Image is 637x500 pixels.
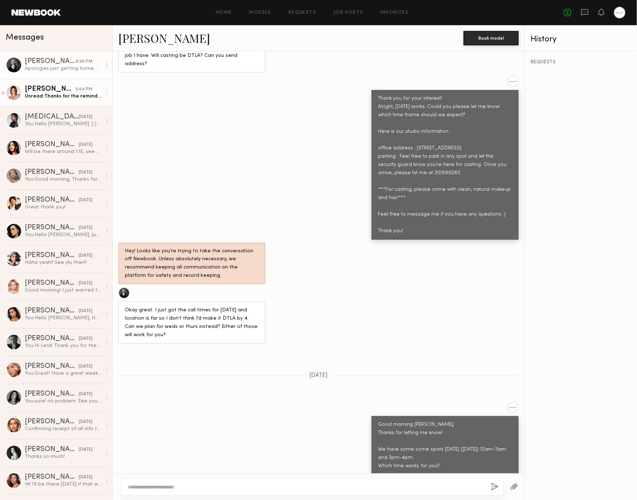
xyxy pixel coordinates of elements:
[25,58,76,65] div: [PERSON_NAME]
[25,148,101,155] div: Will be there around 1:15, see you soon!
[25,93,101,100] div: Unread: Thanks for the reminder, see you then!
[79,446,92,453] div: [DATE]
[25,65,101,72] div: Apologies just getting home and seeing this. I should be able to get there by 11am and can let yo...
[531,60,631,65] div: REQUESTS
[378,95,512,235] div: Thank you for your interest! Alright, [DATE] works. Could you please let me know which time frame...
[79,141,92,148] div: [DATE]
[25,363,79,370] div: [PERSON_NAME]
[79,197,92,204] div: [DATE]
[309,373,328,379] span: [DATE]
[531,35,631,44] div: History
[25,370,101,377] div: You: Great! Have a great weekend and see you next week :)
[25,121,101,127] div: You: Hello [PERSON_NAME] :) Just a quick reminder that you're schedule for a casting with us [DAT...
[25,224,79,231] div: [PERSON_NAME]
[25,391,79,398] div: [PERSON_NAME]
[25,176,101,183] div: You: Good morning, Thanks for letting me know. Ok confirming [DATE] between 4-4:30pm. See you [DA...
[249,10,271,15] a: Models
[25,197,79,204] div: [PERSON_NAME]
[79,335,92,342] div: [DATE]
[6,33,44,42] span: Messages
[25,315,101,321] div: You: Hello [PERSON_NAME], Hope everything is ok with you! Do you want to reschedule your casting?
[333,10,363,15] a: Job Posts
[25,446,79,453] div: [PERSON_NAME]
[378,421,512,470] div: Good morning [PERSON_NAME], Thanks for letting me know! We have some some spots [DATE] ([DATE]) 1...
[464,35,519,41] a: Book model
[25,425,101,432] div: Confirming receipt of all info thank you and look forward to meeting you next week!
[25,418,79,425] div: [PERSON_NAME]
[25,141,79,148] div: [PERSON_NAME]
[79,225,92,231] div: [DATE]
[25,342,101,349] div: You: Hi Lera! Thank you for the response. Unfortunately, we’re only working [DATE] through [DATE]...
[118,30,210,46] a: [PERSON_NAME]
[288,10,316,15] a: Requests
[25,169,79,176] div: [PERSON_NAME]
[25,252,79,259] div: [PERSON_NAME]
[79,363,92,370] div: [DATE]
[76,86,92,93] div: 5:04 PM
[25,204,101,211] div: Great thank you!
[79,252,92,259] div: [DATE]
[79,391,92,398] div: [DATE]
[25,453,101,460] div: Thanks so much!
[25,474,79,481] div: [PERSON_NAME]
[125,44,259,68] div: Yes and I believe I’ll be able to come by [DATE] after a job I have. Will casting be DTLA? Can yo...
[125,306,259,339] div: Okay great. I just got the call times for [DATE] and location is far so I don’t think I’d make it...
[125,247,259,280] div: Hey! Looks like you’re trying to take the conversation off Newbook. Unless absolutely necessary, ...
[25,307,79,315] div: [PERSON_NAME]
[25,231,101,238] div: You: Hello [PERSON_NAME], Just checking in to see if you’re on your way to the casting or if you ...
[79,169,92,176] div: [DATE]
[216,10,232,15] a: Home
[79,114,92,121] div: [DATE]
[25,113,79,121] div: [MEDICAL_DATA][PERSON_NAME]
[25,287,101,294] div: Good morning! I just wanted to give you a heads up that I got stuck on the freeway for about 25 m...
[76,58,92,65] div: 8:09 PM
[79,419,92,425] div: [DATE]
[25,280,79,287] div: [PERSON_NAME]
[381,10,409,15] a: Favorites
[25,86,76,93] div: [PERSON_NAME]
[79,474,92,481] div: [DATE]
[79,280,92,287] div: [DATE]
[25,481,101,488] div: Hi! I’ll be there [DATE] if that works still. Thank you!
[25,259,101,266] div: Haha yeah!! See ylu then!!
[464,31,519,45] button: Book model
[25,335,79,342] div: [PERSON_NAME]
[25,398,101,405] div: You: sure! no problem. See you later :)
[79,308,92,315] div: [DATE]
